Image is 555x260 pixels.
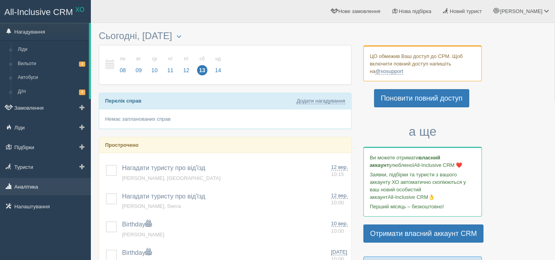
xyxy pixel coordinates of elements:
[149,56,160,62] small: ср
[163,51,178,79] a: чт 11
[331,193,348,199] span: 12 вер.
[213,56,223,62] small: нд
[414,162,462,168] span: All-Inclusive CRM ❤️
[122,165,205,171] a: Нагадати туристу про від'їзд
[197,65,207,75] span: 13
[388,194,435,200] span: All-Inclusive CRM👌
[134,65,144,75] span: 09
[99,31,352,41] h3: Сьогодні, [DATE]
[166,56,176,62] small: чт
[450,8,482,14] span: Новий турист
[363,45,482,81] div: ЦО обмежив Ваш доступ до СРМ. Щоб включити повний доступ напишіть на
[179,51,194,79] a: пт 12
[370,155,440,168] b: власний аккаунт
[195,51,210,79] a: сб 13
[122,249,152,256] a: Birthday
[375,68,403,75] a: @xosupport
[399,8,432,14] span: Нова підбірка
[149,65,160,75] span: 10
[339,8,380,14] span: Нове замовлення
[331,220,348,235] a: 10 вер. 10:00
[14,43,89,57] a: Ліди
[14,85,89,99] a: Д/Н2
[115,51,130,79] a: пн 08
[363,125,482,138] h3: а ще
[105,98,141,104] b: Перелік справ
[166,65,176,75] span: 11
[331,171,344,177] span: 10:15
[0,0,90,22] a: All-Inclusive CRM XO
[134,56,144,62] small: вт
[331,164,348,170] span: 12 вер.
[79,90,85,95] span: 2
[181,56,192,62] small: пт
[211,51,224,79] a: нд 14
[331,221,348,227] span: 10 вер.
[14,71,89,85] a: Автобуси
[79,62,85,67] span: 2
[370,154,476,169] p: Ви можете отримати улюбленої
[118,65,128,75] span: 08
[131,51,146,79] a: вт 09
[500,8,542,14] span: [PERSON_NAME]
[331,249,347,255] span: [DATE]
[99,109,351,129] div: Немає запланованих справ
[122,193,205,200] a: Нагадати туристу про від'їзд
[122,232,164,238] a: [PERSON_NAME]
[213,65,223,75] span: 14
[14,57,89,71] a: Вильоти2
[122,221,152,228] a: Birthday
[297,98,345,104] a: Додати нагадування
[197,56,207,62] small: сб
[122,203,181,209] a: [PERSON_NAME], Sierra
[331,228,344,234] span: 10:00
[363,224,484,243] a: Отримати власний аккаунт CRM
[105,142,139,148] b: Прострочено
[374,89,469,107] a: Поновити повний доступ
[370,203,476,210] p: Перший місяць – безкоштовно!
[331,200,344,206] span: 10:00
[181,65,192,75] span: 12
[147,51,162,79] a: ср 10
[331,192,348,207] a: 12 вер. 10:00
[75,6,85,13] sup: XO
[118,56,128,62] small: пн
[370,171,476,201] p: Заявки, підбірки та туристи з вашого аккаунту ХО автоматично скопіюються у ваш новий особистий ак...
[331,164,348,178] a: 12 вер. 10:15
[122,175,220,181] a: [PERSON_NAME], [GEOGRAPHIC_DATA]
[4,7,73,17] span: All-Inclusive CRM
